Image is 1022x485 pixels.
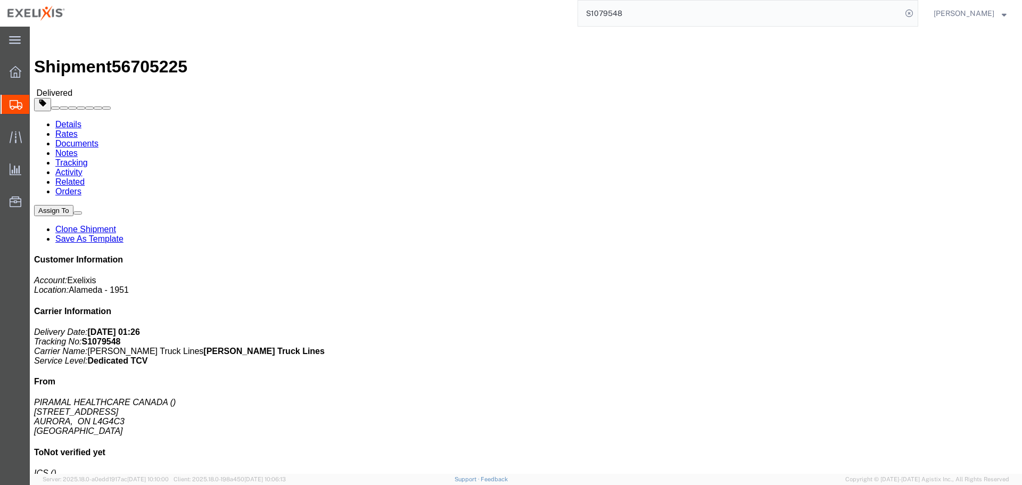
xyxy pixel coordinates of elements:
[127,476,169,482] span: [DATE] 10:10:00
[7,5,65,21] img: logo
[455,476,481,482] a: Support
[30,27,1022,474] iframe: FS Legacy Container
[933,7,1007,20] button: [PERSON_NAME]
[845,475,1009,484] span: Copyright © [DATE]-[DATE] Agistix Inc., All Rights Reserved
[578,1,902,26] input: Search for shipment number, reference number
[934,7,994,19] span: Fred Eisenman
[43,476,169,482] span: Server: 2025.18.0-a0edd1917ac
[174,476,286,482] span: Client: 2025.18.0-198a450
[244,476,286,482] span: [DATE] 10:06:13
[481,476,508,482] a: Feedback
